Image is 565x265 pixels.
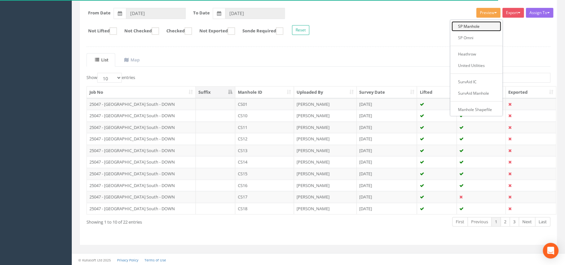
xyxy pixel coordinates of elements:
td: [DATE] [357,98,417,110]
a: Terms of Use [145,258,166,262]
td: [PERSON_NAME] [294,110,357,121]
a: Manhole Shapefile [451,104,501,115]
label: Not Exported [193,27,235,35]
td: 25047 - [GEOGRAPHIC_DATA] South - DOWN [87,168,196,179]
td: [PERSON_NAME] [294,168,357,179]
td: [PERSON_NAME] [294,191,357,203]
td: 25047 - [GEOGRAPHIC_DATA] South - DOWN [87,98,196,110]
td: 25047 - [GEOGRAPHIC_DATA] South - DOWN [87,191,196,203]
td: CS13 [235,145,294,156]
input: Search: [491,73,550,83]
td: [DATE] [357,145,417,156]
a: SP Omni [451,33,501,43]
a: 2 [500,217,510,226]
th: Exported: activate to sort column ascending [506,86,556,98]
td: 25047 - [GEOGRAPHIC_DATA] South - DOWN [87,110,196,121]
td: CS18 [235,203,294,214]
a: 1 [491,217,501,226]
td: CS11 [235,121,294,133]
td: [DATE] [357,121,417,133]
td: [DATE] [357,191,417,203]
label: Not Checked [118,27,159,35]
th: Manhole ID: activate to sort column ascending [235,86,294,98]
td: [PERSON_NAME] [294,145,357,156]
td: CS16 [235,179,294,191]
button: Assign To [526,8,553,18]
a: List [86,53,115,67]
a: SurvAid Manhole [451,88,501,98]
td: [DATE] [357,179,417,191]
td: [DATE] [357,203,417,214]
td: [PERSON_NAME] [294,203,357,214]
a: SP Manhole [451,21,501,31]
td: [PERSON_NAME] [294,133,357,145]
td: 25047 - [GEOGRAPHIC_DATA] South - DOWN [87,156,196,168]
button: Preview [476,8,500,18]
label: Show entries [86,73,135,83]
td: [DATE] [357,156,417,168]
td: 25047 - [GEOGRAPHIC_DATA] South - DOWN [87,179,196,191]
td: [DATE] [357,133,417,145]
td: [PERSON_NAME] [294,98,357,110]
a: Heathrow [451,49,501,59]
th: Uploaded By: activate to sort column ascending [294,86,357,98]
td: 25047 - [GEOGRAPHIC_DATA] South - DOWN [87,133,196,145]
a: Privacy Policy [117,258,138,262]
td: 25047 - [GEOGRAPHIC_DATA] South - DOWN [87,145,196,156]
th: Job No: activate to sort column ascending [87,86,196,98]
label: Search: [474,73,550,83]
uib-tab-heading: List [95,57,108,63]
td: [DATE] [357,168,417,179]
td: 25047 - [GEOGRAPHIC_DATA] South - DOWN [87,121,196,133]
div: Showing 1 to 10 of 22 entries [86,216,274,225]
td: CS15 [235,168,294,179]
td: CS14 [235,156,294,168]
th: Suffix: activate to sort column descending [196,86,235,98]
a: Last [535,217,550,226]
th: Survey Date: activate to sort column ascending [357,86,417,98]
td: [DATE] [357,110,417,121]
td: CS01 [235,98,294,110]
td: [PERSON_NAME] [294,121,357,133]
label: To Date [193,10,210,16]
select: Showentries [97,73,122,83]
a: First [452,217,468,226]
td: 25047 - [GEOGRAPHIC_DATA] South - DOWN [87,203,196,214]
a: Next [519,217,535,226]
uib-tab-heading: Map [124,57,140,63]
input: To Date [225,8,285,19]
a: Previous [467,217,492,226]
button: Reset [292,25,309,35]
div: Open Intercom Messenger [543,243,558,258]
td: [PERSON_NAME] [294,179,357,191]
label: Sonde Required [236,27,283,35]
td: CS10 [235,110,294,121]
td: CS17 [235,191,294,203]
td: CS12 [235,133,294,145]
a: SurvAid IC [451,77,501,87]
a: 3 [510,217,519,226]
th: Lifted: activate to sort column ascending [417,86,457,98]
small: © Kullasoft Ltd 2025 [78,258,111,262]
a: United Utilities [451,60,501,70]
td: [PERSON_NAME] [294,156,357,168]
button: Export [502,8,524,18]
input: From Date [126,8,186,19]
a: Map [116,53,146,67]
label: From Date [88,10,111,16]
label: Checked [160,27,192,35]
label: Not Lifted [82,27,117,35]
